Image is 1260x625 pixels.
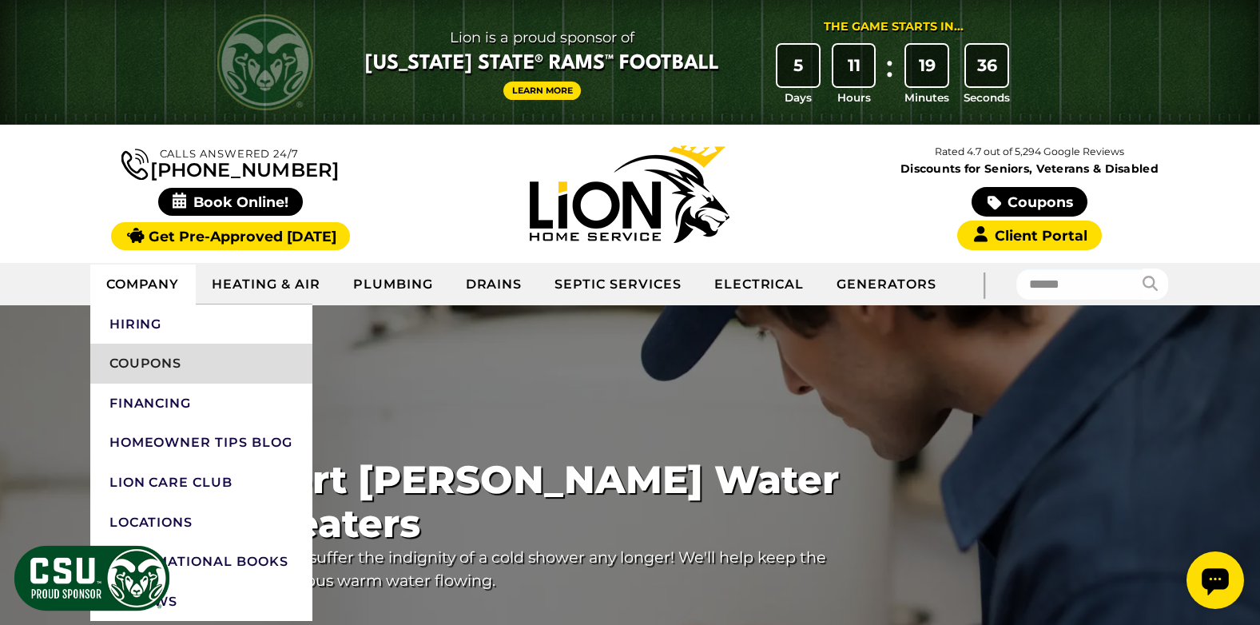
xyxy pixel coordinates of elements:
[824,18,964,36] div: The Game Starts in...
[90,542,312,582] a: Informational Books
[821,265,952,305] a: Generators
[90,423,312,463] a: Homeowner Tips Blog
[957,221,1101,250] a: Client Portal
[263,458,845,546] span: Fort [PERSON_NAME] Water Heaters
[111,222,350,250] a: Get Pre-Approved [DATE]
[698,265,821,305] a: Electrical
[365,50,719,78] span: [US_STATE] State® Rams™ Football
[906,45,948,86] div: 19
[966,45,1008,86] div: 36
[964,90,1010,105] span: Seconds
[829,143,1229,161] p: Rated 4.7 out of 5,294 Google Reviews
[121,145,339,180] a: [PHONE_NUMBER]
[158,188,303,216] span: Book Online!
[90,265,197,305] a: Company
[837,90,871,105] span: Hours
[90,463,312,503] a: Lion Care Club
[833,163,1226,174] span: Discounts for Seniors, Veterans & Disabled
[337,265,450,305] a: Plumbing
[450,265,539,305] a: Drains
[530,145,729,243] img: Lion Home Service
[90,384,312,424] a: Financing
[833,45,875,86] div: 11
[90,503,312,543] a: Locations
[263,546,845,592] p: Don't suffer the indignity of a cold shower any longer! We'll help keep the luxurious warm water ...
[6,6,64,64] div: Open chat widget
[785,90,812,105] span: Days
[539,265,698,305] a: Septic Services
[196,265,336,305] a: Heating & Air
[90,305,312,344] a: Hiring
[881,45,897,106] div: :
[12,543,172,613] img: CSU Sponsor Badge
[217,14,313,110] img: CSU Rams logo
[365,25,719,50] span: Lion is a proud sponsor of
[952,263,1016,305] div: |
[972,187,1087,217] a: Coupons
[777,45,819,86] div: 5
[904,90,949,105] span: Minutes
[503,82,582,100] a: Learn More
[90,344,312,384] a: Coupons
